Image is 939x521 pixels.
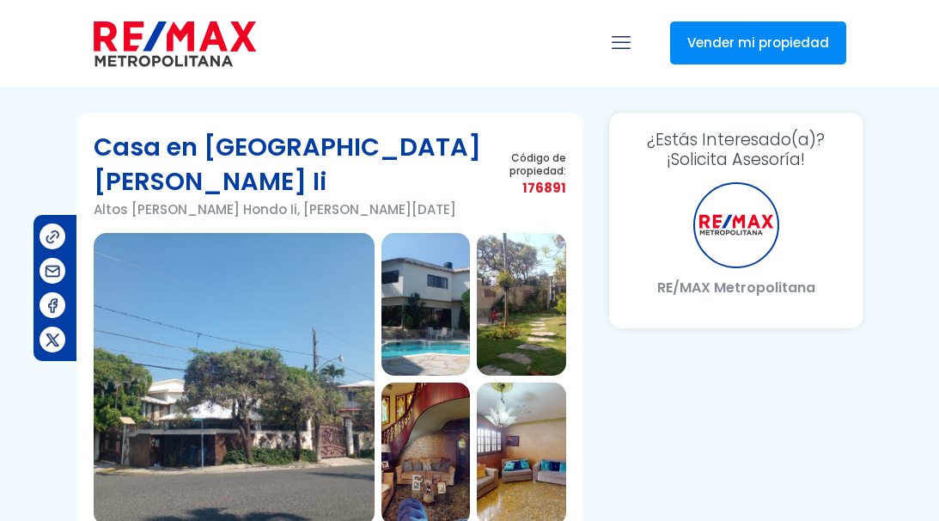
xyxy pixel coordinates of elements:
[44,262,62,280] img: Compartir
[670,21,846,64] a: Vender mi propiedad
[477,233,566,376] img: Casa en Altos De Arroyo Hondo Ii
[44,228,62,246] img: Compartir
[94,130,493,199] h1: Casa en [GEOGRAPHIC_DATA][PERSON_NAME] Ii
[626,130,845,150] span: ¿Estás Interesado(a)?
[693,182,779,268] div: RE/MAX Metropolitana
[94,199,493,220] p: Altos [PERSON_NAME] Hondo Ii, [PERSON_NAME][DATE]
[493,177,567,199] span: 176891
[44,297,62,315] img: Compartir
[493,151,567,177] span: Código de propiedad:
[607,28,636,58] a: mobile menu
[626,130,845,169] h3: ¡Solicita Asesoría!
[381,233,471,376] img: Casa en Altos De Arroyo Hondo Ii
[44,331,62,349] img: Compartir
[626,277,845,298] p: RE/MAX Metropolitana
